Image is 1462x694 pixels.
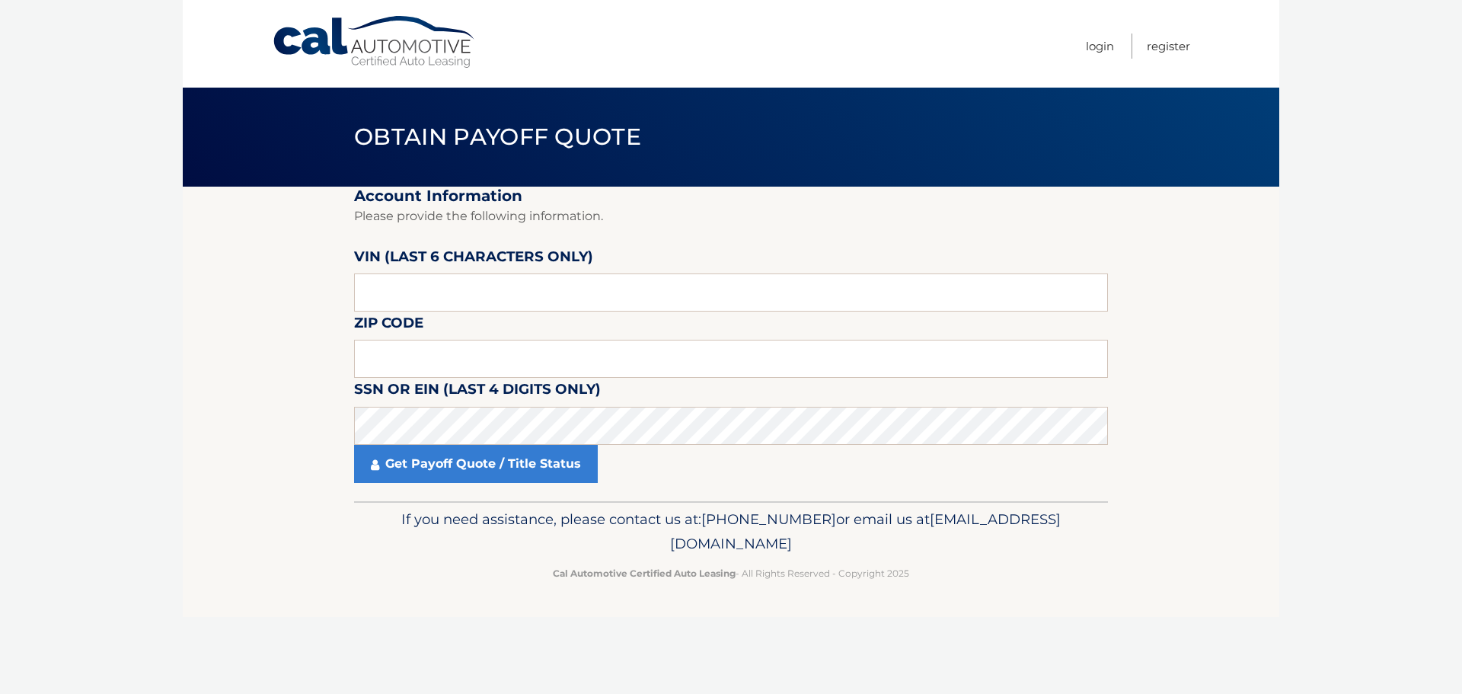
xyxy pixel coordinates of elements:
span: [PHONE_NUMBER] [701,510,836,528]
h2: Account Information [354,187,1108,206]
p: Please provide the following information. [354,206,1108,227]
label: VIN (last 6 characters only) [354,245,593,273]
p: If you need assistance, please contact us at: or email us at [364,507,1098,556]
p: - All Rights Reserved - Copyright 2025 [364,565,1098,581]
a: Get Payoff Quote / Title Status [354,445,598,483]
a: Login [1086,34,1114,59]
label: SSN or EIN (last 4 digits only) [354,378,601,406]
strong: Cal Automotive Certified Auto Leasing [553,568,736,579]
label: Zip Code [354,312,423,340]
a: Cal Automotive [272,15,477,69]
a: Register [1147,34,1190,59]
span: Obtain Payoff Quote [354,123,641,151]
